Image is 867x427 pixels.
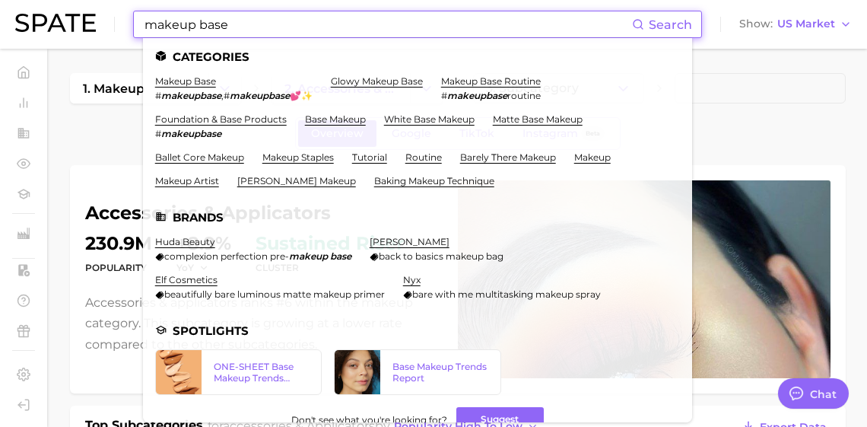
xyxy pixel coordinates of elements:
span: # [155,128,161,139]
a: matte base makeup [493,113,583,125]
h1: accessories & applicators [85,204,440,222]
a: tutorial [352,151,387,163]
a: Log out. Currently logged in with e-mail doyeon@spate.nyc. [12,394,35,416]
a: routine [405,151,442,163]
span: # [441,90,447,101]
span: routine [507,90,541,101]
span: Don't see what you're looking for? [291,414,447,425]
a: Base Makeup Trends Report [334,349,500,395]
em: makeupbase [161,90,221,101]
a: elf cosmetics [155,274,218,285]
em: makeupbase [447,90,507,101]
dt: Popularity [85,259,152,277]
span: back to basics makeup bag [379,250,503,262]
li: Spotlights [155,324,680,337]
span: US Market [777,20,835,28]
a: white base makeup [384,113,475,125]
a: base makeup [305,113,366,125]
span: beautifully bare luminous matte makeup primer [164,288,385,300]
li: Brands [155,211,680,224]
div: ONE-SHEET Base Makeup Trends Report [214,361,309,384]
input: Search here for a brand, industry, or ingredient [143,11,632,37]
a: baking makeup technique [374,175,494,186]
em: makeupbase [230,90,290,101]
span: Show [739,20,773,28]
div: , [155,90,313,101]
a: huda beauty [155,236,215,247]
em: makeup [289,250,328,262]
a: ONE-SHEET Base Makeup Trends Report [155,349,322,395]
em: base [330,250,351,262]
dd: 230.9m [85,234,152,253]
a: nyx [403,274,421,285]
a: 1. makeup [70,73,208,104]
span: bare with me multitasking makeup spray [412,288,601,300]
span: 💕✨ [290,90,313,101]
span: 1. makeup [83,81,144,96]
span: # [224,90,230,101]
a: makeup base [155,75,216,87]
li: Categories [155,50,680,63]
a: [PERSON_NAME] [370,236,449,247]
span: Search [649,18,692,32]
a: glowy makeup base [331,75,423,87]
a: ballet core makeup [155,151,244,163]
em: makeupbase [161,128,221,139]
a: barely there makeup [460,151,556,163]
div: Base Makeup Trends Report [392,361,487,384]
a: foundation & base products [155,113,287,125]
a: makeup [574,151,611,163]
img: SPATE [15,14,96,32]
a: makeup staples [262,151,334,163]
a: makeup base routine [441,75,541,87]
span: # [155,90,161,101]
p: Accessories & applicators ranks #6 within the makeup category. This subcategory is growing at a l... [85,292,440,355]
span: complexion perfection pre- [164,250,289,262]
a: makeup artist [155,175,219,186]
button: ShowUS Market [735,14,856,34]
a: [PERSON_NAME] makeup [237,175,356,186]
